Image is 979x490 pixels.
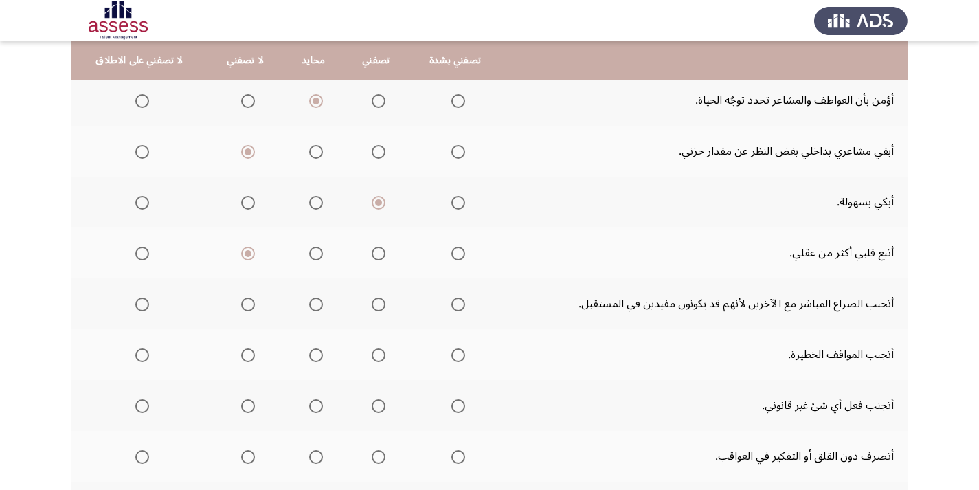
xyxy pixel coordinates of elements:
[130,292,149,315] mat-radio-group: Select an option
[344,41,409,80] th: تصفني
[366,140,385,163] mat-radio-group: Select an option
[304,241,323,265] mat-radio-group: Select an option
[366,292,385,315] mat-radio-group: Select an option
[446,140,465,163] mat-radio-group: Select an option
[446,292,465,315] mat-radio-group: Select an option
[236,89,255,112] mat-radio-group: Select an option
[446,343,465,366] mat-radio-group: Select an option
[502,431,908,482] td: أتصرف دون القلق أو التفكير في العواقب.
[304,394,323,417] mat-radio-group: Select an option
[446,445,465,468] mat-radio-group: Select an option
[502,75,908,126] td: أؤمن بأن العواطف والمشاعر تحدد توجُه الحياة.
[446,89,465,112] mat-radio-group: Select an option
[130,445,149,468] mat-radio-group: Select an option
[502,380,908,431] td: أتجنب فعل أي شىْ غير قانوني.
[502,278,908,329] td: أتجنب الصراع المباشر مع الآخرين لأنهم قد يكونون مفيدين في المستقبل.
[366,445,385,468] mat-radio-group: Select an option
[71,1,165,40] img: Assessment logo of Emotional Intelligence Assessment - THL
[502,177,908,227] td: أبكي بسهولة.
[236,394,255,417] mat-radio-group: Select an option
[130,343,149,366] mat-radio-group: Select an option
[304,445,323,468] mat-radio-group: Select an option
[236,445,255,468] mat-radio-group: Select an option
[366,89,385,112] mat-radio-group: Select an option
[502,329,908,380] td: أتجنب المواقف الخطيرة.
[71,41,207,80] th: لا تصفني على الاطلاق
[236,140,255,163] mat-radio-group: Select an option
[130,89,149,112] mat-radio-group: Select an option
[236,343,255,366] mat-radio-group: Select an option
[236,190,255,214] mat-radio-group: Select an option
[366,394,385,417] mat-radio-group: Select an option
[283,41,344,80] th: محايد
[207,41,284,80] th: لا تصفني
[130,241,149,265] mat-radio-group: Select an option
[304,190,323,214] mat-radio-group: Select an option
[130,190,149,214] mat-radio-group: Select an option
[446,394,465,417] mat-radio-group: Select an option
[366,343,385,366] mat-radio-group: Select an option
[409,41,502,80] th: تصفني بشدة
[502,126,908,177] td: أبقي مشاعري بداخلي بغض النظر عن مقدار حزني.
[304,89,323,112] mat-radio-group: Select an option
[236,292,255,315] mat-radio-group: Select an option
[304,343,323,366] mat-radio-group: Select an option
[130,140,149,163] mat-radio-group: Select an option
[130,394,149,417] mat-radio-group: Select an option
[814,1,908,40] img: Assess Talent Management logo
[366,190,385,214] mat-radio-group: Select an option
[446,241,465,265] mat-radio-group: Select an option
[366,241,385,265] mat-radio-group: Select an option
[236,241,255,265] mat-radio-group: Select an option
[502,227,908,278] td: أتبع قلبي أكثر من عقلي.
[304,292,323,315] mat-radio-group: Select an option
[304,140,323,163] mat-radio-group: Select an option
[446,190,465,214] mat-radio-group: Select an option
